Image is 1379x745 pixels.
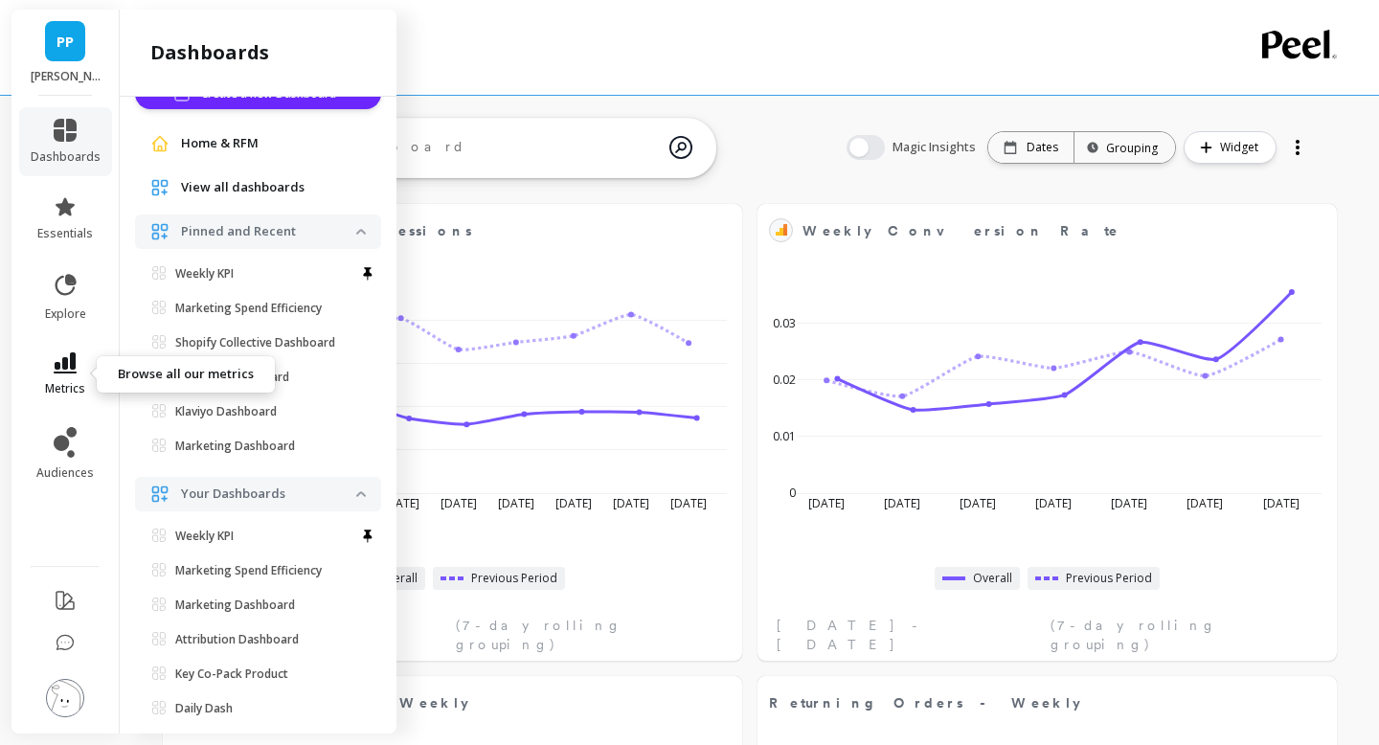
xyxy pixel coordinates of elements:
span: (7-day rolling grouping) [456,616,723,654]
span: Weekly Conversion Rate [803,221,1119,241]
p: Marketing Dashboard [175,439,295,454]
img: navigation item icon [150,222,170,241]
span: Returning Orders - Weekly [769,693,1080,713]
span: Overall [378,571,418,586]
span: (7-day rolling grouping) [1051,616,1318,654]
span: Previous Period [1066,571,1152,586]
img: profile picture [46,679,84,717]
span: Magic Insights [893,138,980,157]
img: down caret icon [356,229,366,235]
p: Porter Road - porterroad.myshopify.com [31,69,101,84]
span: essentials [37,226,93,241]
p: Klaviyo Dashboard [175,404,277,419]
p: Your Dashboards [181,485,356,504]
p: Attribution Dashboard [175,632,299,647]
img: navigation item icon [150,485,170,504]
span: metrics [45,381,85,396]
p: Dates [1027,140,1058,155]
span: Previous Period [471,571,557,586]
h2: dashboards [150,39,269,66]
p: Marketing Spend Efficiency [175,301,322,316]
img: navigation item icon [150,178,170,197]
span: Widget [1220,138,1264,157]
button: Widget [1184,131,1277,164]
span: View all dashboards [181,178,305,197]
span: Overall [973,571,1012,586]
span: Home & RFM [181,134,259,153]
p: Marketing Spend Efficiency [175,563,322,578]
span: New Orders - Weekly [174,689,669,716]
span: [DATE] - [DATE] [777,616,1045,654]
span: explore [45,306,86,322]
img: magic search icon [669,122,692,173]
div: Grouping [1092,139,1158,157]
span: PP [57,31,74,53]
p: Attentive Dashboard [175,370,289,385]
span: Weekly Total Sessions [208,217,669,244]
p: Weekly KPI [175,529,234,544]
span: Weekly Conversion Rate [803,217,1264,244]
p: Key Co-Pack Product [175,666,288,682]
img: navigation item icon [150,134,170,153]
span: Returning Orders - Weekly [769,689,1264,716]
p: Weekly KPI [175,266,234,282]
span: dashboards [31,149,101,165]
span: audiences [36,465,94,481]
a: View all dashboards [181,178,366,197]
img: down caret icon [356,491,366,497]
p: Pinned and Recent [181,222,356,241]
p: Shopify Collective Dashboard [175,335,335,350]
p: Daily Dash [175,701,233,716]
p: Marketing Dashboard [175,598,295,613]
